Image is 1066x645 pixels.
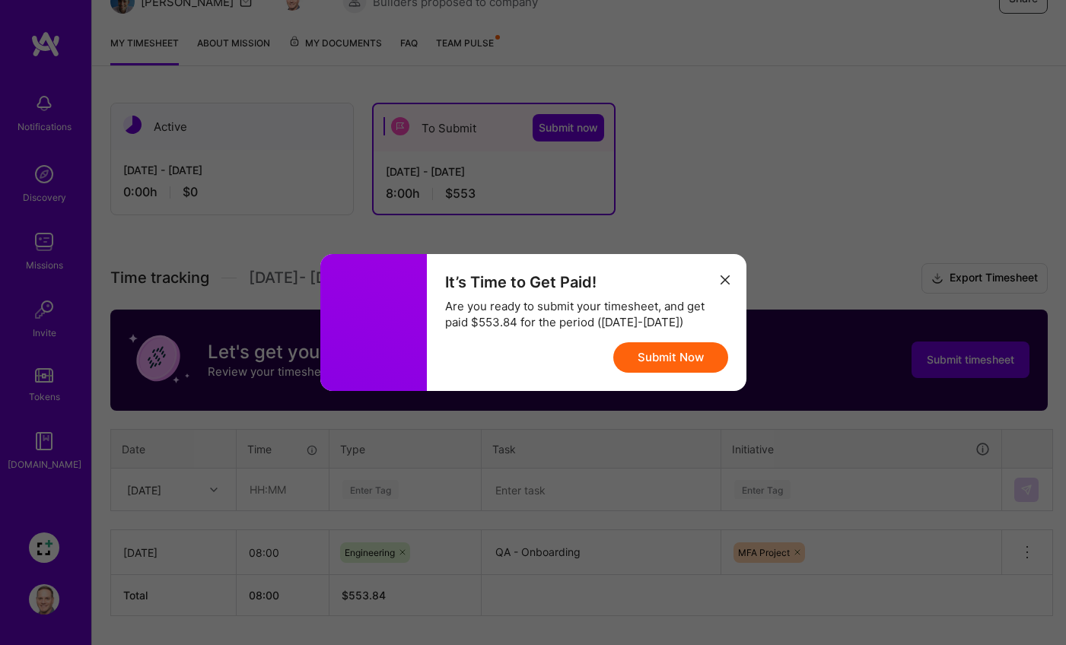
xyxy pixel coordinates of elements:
i: icon Money [313,243,461,391]
div: modal [320,254,746,391]
button: Submit Now [613,342,728,373]
div: Are you ready to submit your timesheet, and get paid $553.84 for the period ([DATE]-[DATE]) [445,298,728,330]
div: It’s Time to Get Paid! [445,272,728,292]
i: icon Close [721,275,730,284]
